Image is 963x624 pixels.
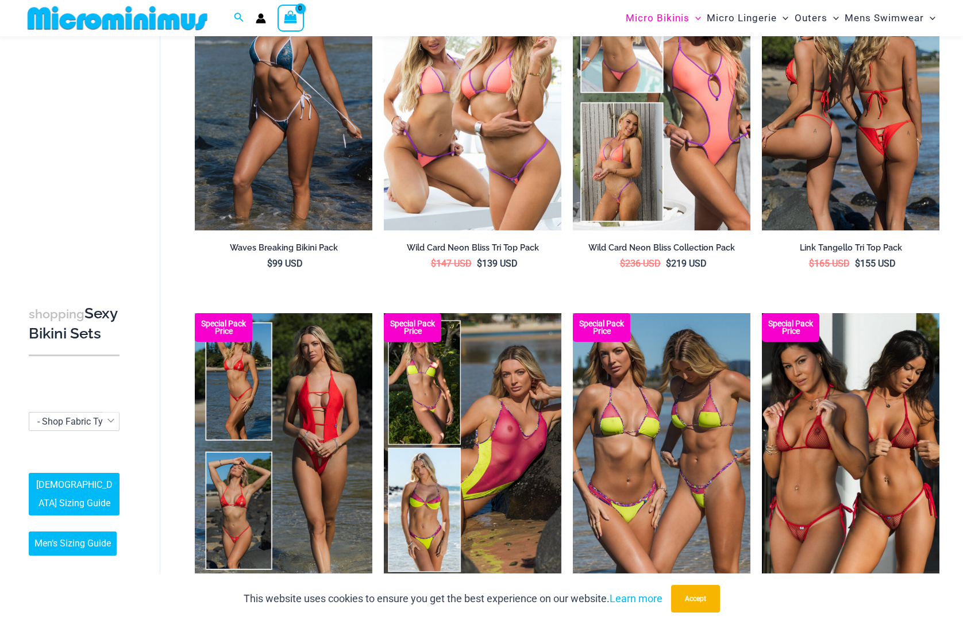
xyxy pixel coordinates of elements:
[195,242,372,257] a: Waves Breaking Bikini Pack
[573,313,750,579] img: Coastal Bliss Leopard Sunset Tri Top Pack
[278,5,304,31] a: View Shopping Cart, empty
[610,592,662,604] a: Learn more
[827,3,839,33] span: Menu Toggle
[267,258,272,269] span: $
[689,3,701,33] span: Menu Toggle
[666,258,671,269] span: $
[762,313,939,579] a: Summer Storm Red Tri Top Pack F Summer Storm Red Tri Top Pack BSummer Storm Red Tri Top Pack B
[620,258,625,269] span: $
[704,3,791,33] a: Micro LingerieMenu ToggleMenu Toggle
[762,242,939,253] h2: Link Tangello Tri Top Pack
[924,3,935,33] span: Menu Toggle
[845,3,924,33] span: Mens Swimwear
[777,3,788,33] span: Menu Toggle
[29,473,120,516] a: [DEMOGRAPHIC_DATA] Sizing Guide
[855,258,896,269] bdi: 155 USD
[795,3,827,33] span: Outers
[29,532,117,556] a: Men’s Sizing Guide
[431,258,472,269] bdi: 147 USD
[573,320,630,335] b: Special Pack Price
[195,320,252,335] b: Special Pack Price
[29,307,84,321] span: shopping
[623,3,704,33] a: Micro BikinisMenu ToggleMenu Toggle
[477,258,482,269] span: $
[384,313,561,579] a: Coastal Bliss Leopard Sunset Collection Pack C Coastal Bliss Leopard Sunset Collection Pack BCoas...
[195,313,372,579] img: Collection Pack
[29,412,120,431] span: - Shop Fabric Type
[573,313,750,579] a: Coastal Bliss Leopard Sunset Tri Top Pack Coastal Bliss Leopard Sunset Tri Top Pack BCoastal Blis...
[384,313,561,579] img: Coastal Bliss Leopard Sunset Collection Pack C
[195,313,372,579] a: Collection Pack Collection Pack BCollection Pack B
[671,585,720,613] button: Accept
[573,242,750,257] a: Wild Card Neon Bliss Collection Pack
[384,242,561,253] h2: Wild Card Neon Bliss Tri Top Pack
[37,416,113,427] span: - Shop Fabric Type
[809,258,850,269] bdi: 165 USD
[29,38,132,268] iframe: TrustedSite Certified
[809,258,814,269] span: $
[256,13,266,24] a: Account icon link
[573,242,750,253] h2: Wild Card Neon Bliss Collection Pack
[666,258,707,269] bdi: 219 USD
[707,3,777,33] span: Micro Lingerie
[267,258,303,269] bdi: 99 USD
[244,590,662,607] p: This website uses cookies to ensure you get the best experience on our website.
[234,11,244,25] a: Search icon link
[855,258,860,269] span: $
[477,258,518,269] bdi: 139 USD
[621,2,940,34] nav: Site Navigation
[384,242,561,257] a: Wild Card Neon Bliss Tri Top Pack
[626,3,689,33] span: Micro Bikinis
[23,5,212,31] img: MM SHOP LOGO FLAT
[762,313,939,579] img: Summer Storm Red Tri Top Pack F
[195,242,372,253] h2: Waves Breaking Bikini Pack
[431,258,436,269] span: $
[792,3,842,33] a: OutersMenu ToggleMenu Toggle
[762,242,939,257] a: Link Tangello Tri Top Pack
[762,320,819,335] b: Special Pack Price
[842,3,938,33] a: Mens SwimwearMenu ToggleMenu Toggle
[384,320,441,335] b: Special Pack Price
[29,413,119,430] span: - Shop Fabric Type
[620,258,661,269] bdi: 236 USD
[29,304,120,344] h3: Sexy Bikini Sets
